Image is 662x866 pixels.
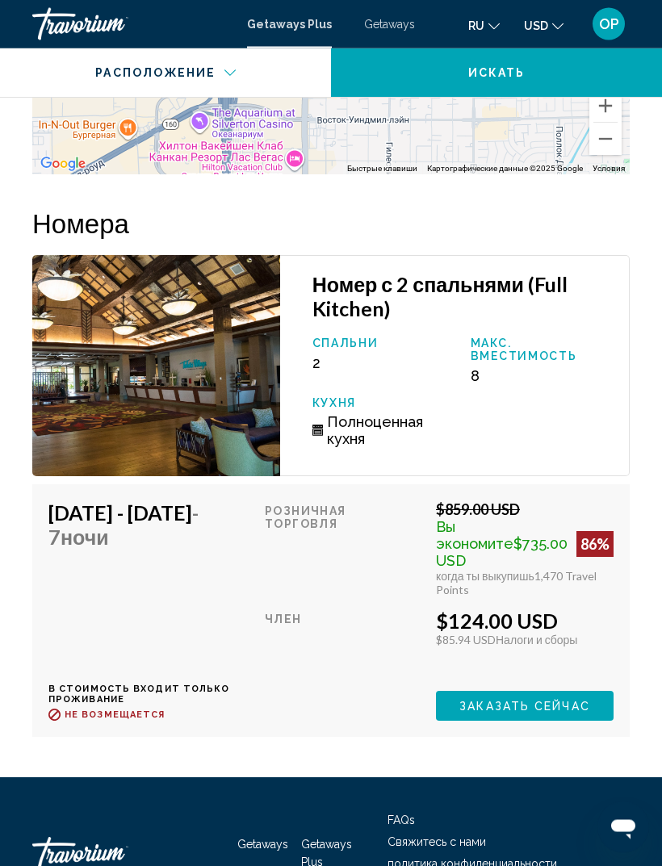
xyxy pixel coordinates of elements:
[32,207,630,240] h2: Номера
[32,256,280,477] img: C610O01X.jpg
[312,337,455,350] p: Спальни
[388,836,486,849] a: Свяжитесь с нами
[364,18,415,31] a: Getaways
[312,355,321,372] span: 2
[427,165,583,174] span: Картографические данные ©2025 Google
[576,532,614,558] div: 86%
[589,90,622,123] button: Увеличить
[237,839,288,851] a: Getaways
[436,519,513,553] span: Вы экономите
[436,536,568,570] span: $735.00 USD
[32,8,231,40] a: Travorium
[347,164,417,175] button: Быстрые клавиши
[496,634,577,647] span: Налоги и сборы
[436,609,614,634] div: $124.00 USD
[459,701,590,713] span: Заказать сейчас
[471,337,613,363] p: Макс. вместимость
[436,634,614,647] div: $85.94 USD
[61,525,109,550] span: ночи
[247,18,332,31] a: Getaways Plus
[468,14,500,37] button: Change language
[388,814,415,827] a: FAQs
[312,397,455,410] p: Кухня
[36,154,90,175] a: Открыть эту область в Google Картах (в новом окне)
[468,19,484,32] span: ru
[524,19,548,32] span: USD
[265,501,424,597] div: Розничная торговля
[48,501,199,550] span: - 7
[48,501,253,550] h4: [DATE] - [DATE]
[597,801,649,853] iframe: Кнопка запуска окна обмена сообщениями
[312,273,613,321] h3: Номер с 2 спальнями (Full Kitchen)
[599,16,619,32] span: OP
[593,165,625,174] a: Условия (ссылка откроется в новой вкладке)
[471,368,480,385] span: 8
[436,692,614,722] button: Заказать сейчас
[48,684,265,705] p: В стоимость входит только проживание
[436,570,534,584] span: когда ты выкупишь
[589,123,622,156] button: Уменьшить
[524,14,564,37] button: Change currency
[436,501,614,519] div: $859.00 USD
[588,7,630,41] button: User Menu
[265,609,424,680] div: Член
[65,710,165,721] span: Не возмещается
[436,570,597,597] span: 1,470 Travel Points
[327,414,454,448] span: Полноценная кухня
[331,48,662,97] button: искать
[468,67,526,80] span: искать
[36,154,90,175] img: Google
